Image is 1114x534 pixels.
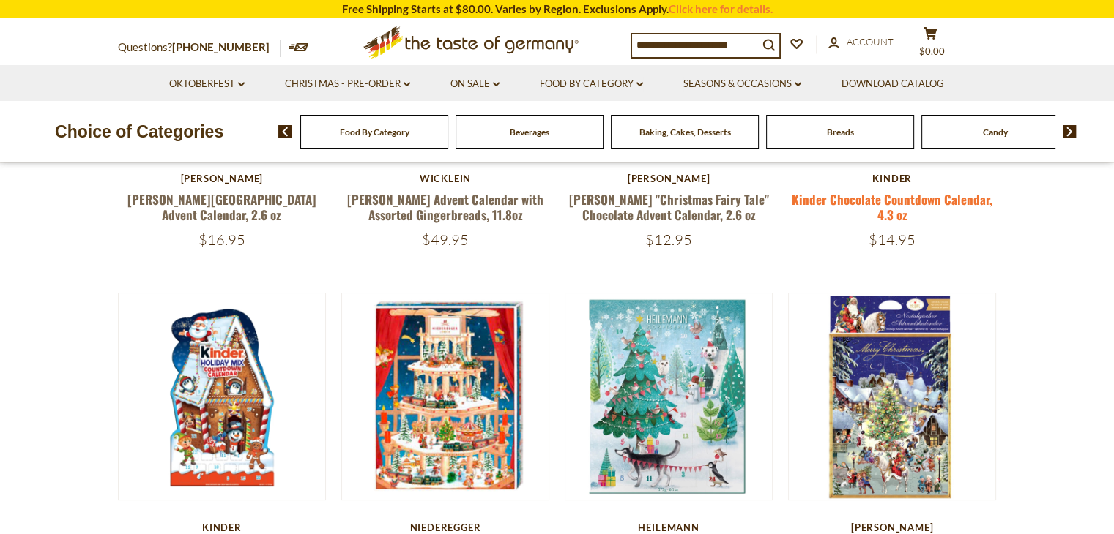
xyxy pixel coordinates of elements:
span: $12.95 [645,230,692,249]
img: Heidel "Historic Christmas Market" Chocolate Advent Calendar, 2.6 oz [789,293,996,500]
a: On Sale [450,76,500,92]
a: Food By Category [340,127,409,138]
div: [PERSON_NAME] [565,173,773,184]
a: Oktoberfest [169,76,245,92]
a: Beverages [510,127,549,138]
img: next arrow [1063,125,1077,138]
div: [PERSON_NAME] [118,173,327,184]
div: Heilemann [565,522,773,533]
p: Questions? [118,38,281,57]
a: [PERSON_NAME] Advent Calendar with Assorted Gingerbreads, 11.8oz [347,190,543,224]
span: $49.95 [422,230,469,249]
a: Kinder Chocolate Countdown Calendar, 4.3 oz [792,190,992,224]
a: [PHONE_NUMBER] [172,40,270,53]
span: $0.00 [919,45,945,57]
a: Candy [983,127,1008,138]
a: Christmas - PRE-ORDER [285,76,410,92]
div: Kinder [118,522,327,533]
div: Wicklein [341,173,550,184]
img: Heilemann Children’s Advent Calendar with Milk Chocolate Figures, 175g [565,293,773,500]
div: [PERSON_NAME] [788,522,997,533]
img: previous arrow [278,125,292,138]
a: Baking, Cakes, Desserts [639,127,731,138]
a: Food By Category [540,76,643,92]
a: Account [828,34,894,50]
span: $14.95 [869,230,916,249]
button: $0.00 [909,26,953,63]
a: [PERSON_NAME] "Christmas Fairy Tale" Chocolate Advent Calendar, 2.6 oz [569,190,769,224]
img: Kinder Holiday Mix Advent Calendar, 6.98 oz [119,293,326,500]
a: Click here for details. [669,2,773,15]
div: Kinder [788,173,997,184]
img: Niederegger "Christmas Pyramide" Advent Calendar, 18.5 oz [342,293,549,500]
a: Download Catalog [842,76,944,92]
a: [PERSON_NAME][GEOGRAPHIC_DATA] Advent Calendar, 2.6 oz [127,190,316,224]
div: Niederegger [341,522,550,533]
span: $16.95 [198,230,245,249]
span: Account [847,36,894,48]
a: Breads [827,127,854,138]
a: Seasons & Occasions [683,76,801,92]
